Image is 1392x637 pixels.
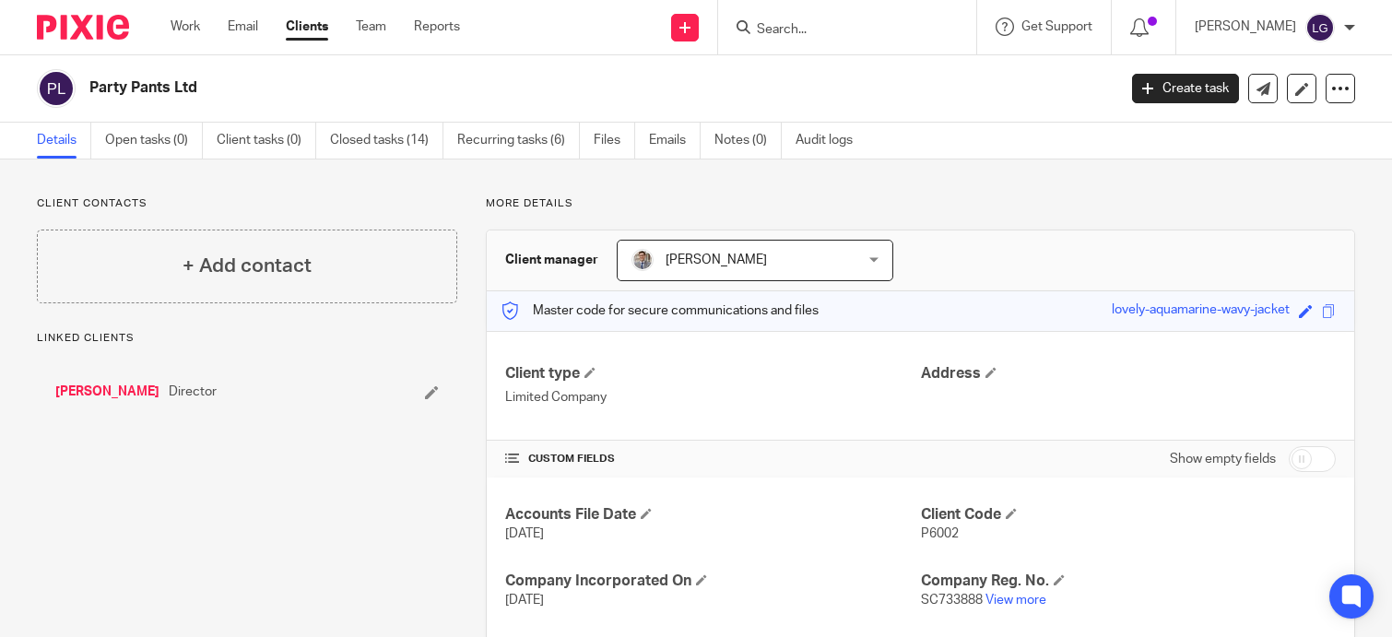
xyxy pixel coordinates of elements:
a: Details [37,123,91,159]
img: Pixie [37,15,129,40]
p: Master code for secure communications and files [501,301,819,320]
h4: CUSTOM FIELDS [505,452,920,466]
p: Limited Company [505,388,920,407]
input: Search [755,22,921,39]
span: P6002 [921,527,959,540]
h4: Address [921,364,1336,383]
p: Client contacts [37,196,457,211]
a: [PERSON_NAME] [55,383,159,401]
h2: Party Pants Ltd [89,78,902,98]
a: Files [594,123,635,159]
a: Clients [286,18,328,36]
a: Team [356,18,386,36]
a: Reports [414,18,460,36]
a: Create task [1132,74,1239,103]
a: Email [228,18,258,36]
a: Open tasks (0) [105,123,203,159]
img: svg%3E [1305,13,1335,42]
h4: Client type [505,364,920,383]
a: Notes (0) [714,123,782,159]
a: Work [171,18,200,36]
span: Get Support [1021,20,1092,33]
label: Show empty fields [1170,450,1276,468]
p: Linked clients [37,331,457,346]
div: lovely-aquamarine-wavy-jacket [1112,301,1290,322]
a: Emails [649,123,701,159]
h4: Accounts File Date [505,505,920,525]
a: Audit logs [796,123,867,159]
span: Director [169,383,217,401]
img: svg%3E [37,69,76,108]
h4: Company Incorporated On [505,572,920,591]
a: View more [985,594,1046,607]
a: Closed tasks (14) [330,123,443,159]
span: SC733888 [921,594,983,607]
span: [DATE] [505,594,544,607]
p: [PERSON_NAME] [1195,18,1296,36]
p: More details [486,196,1355,211]
h3: Client manager [505,251,598,269]
a: Client tasks (0) [217,123,316,159]
span: [PERSON_NAME] [666,254,767,266]
span: [DATE] [505,527,544,540]
h4: Client Code [921,505,1336,525]
h4: Company Reg. No. [921,572,1336,591]
h4: + Add contact [183,252,312,280]
a: Recurring tasks (6) [457,123,580,159]
img: I%20like%20this%20one%20Deanoa.jpg [631,249,654,271]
